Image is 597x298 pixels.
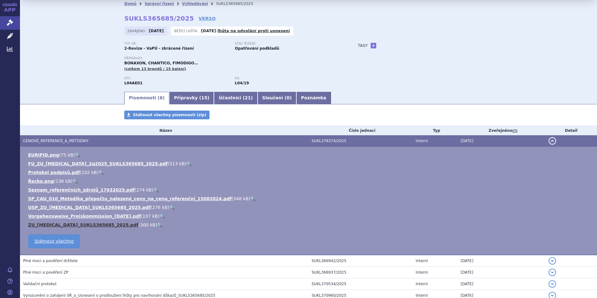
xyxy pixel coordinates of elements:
a: Písemnosti (6) [124,92,169,104]
a: Poznámka [296,92,331,104]
strong: [DATE] [201,29,216,33]
a: 🔍 [98,170,104,175]
span: 513 kB [170,161,185,166]
p: Stav řízení: [235,42,339,46]
span: 6 [160,95,163,100]
span: 300 kB [140,222,155,227]
a: USP_ZU_[MEDICAL_DATA]_SUKLS365685_2025.pdf [28,205,150,210]
span: (celkem 13 brandů / 15 balení) [124,67,186,71]
span: Plné moci a pověření držitele [23,259,78,263]
button: detail [549,137,556,145]
a: FU_ZU_[MEDICAL_DATA]_2q2025_SUKLS365685_2025.pdf [28,161,168,166]
p: ATC: [124,77,229,80]
a: Přípravky (15) [169,92,214,104]
span: 15 [201,95,207,100]
span: Plné moci a pověření ZP [23,270,68,275]
strong: SUKLS365685/2025 [124,15,194,22]
li: ( ) [28,187,591,193]
a: Stáhnout všechno [28,234,80,248]
td: SUKL370534/2025 [308,278,412,290]
th: Zveřejněno [457,126,545,135]
span: 274 kB [136,187,152,192]
a: 🔍 [75,152,80,157]
a: Protokol podpisů.pdf [28,170,80,175]
strong: FINGOLIMOD [124,81,143,85]
span: 276 kB [152,205,168,210]
span: Interní [416,282,428,286]
p: Přípravky: [124,57,345,60]
a: 🔍 [72,179,78,184]
a: Domů [124,2,136,6]
a: + [371,43,376,48]
strong: 2-Revize - VaPÚ - zkrácené řízení [124,46,194,51]
strong: [DATE] [149,29,164,33]
a: 🔍 [157,222,162,227]
td: [DATE] [457,267,545,278]
td: SUKL366937/2025 [308,267,412,278]
a: VERSO [199,15,216,22]
th: Název [20,126,308,135]
button: detail [549,280,556,288]
a: 🔍 [186,161,192,166]
span: Stáhnout všechny písemnosti (zip) [133,113,206,117]
span: BONAXON, CHANTICO, FIMODIGO… [124,61,198,65]
a: 🔍 [250,196,255,201]
a: Vyhledávání [182,2,208,6]
span: 75 kB [61,152,73,157]
span: Vyrozumění o zahájení SŘ_a_Usnesení o prodloužení lhůty pro navrhování důkazů_SUKLS365685/2025 [23,293,215,298]
button: detail [549,269,556,276]
td: SUKL378374/2025 [308,135,412,147]
li: ( ) [28,204,591,211]
td: SUKL366942/2025 [308,255,412,267]
a: Správní řízení [145,2,174,6]
a: 🔍 [160,214,165,219]
a: Vorgehensweise_Preiskommission_[DATE].pdf [28,214,141,219]
li: ( ) [28,222,591,228]
span: Interní [416,259,428,263]
a: lhůta na odvolání proti usnesení [218,29,290,33]
td: [DATE] [457,135,545,147]
span: Interní [416,293,428,298]
span: 21 [245,95,251,100]
td: [DATE] [457,278,545,290]
button: detail [549,257,556,265]
abbr: (?) [512,129,517,133]
li: ( ) [28,152,591,158]
a: 🔍 [169,205,175,210]
span: 348 kB [233,196,249,201]
a: Stáhnout všechny písemnosti (zip) [124,111,210,119]
h3: Tagy [358,42,368,49]
a: Sloučení (0) [258,92,296,104]
strong: Opatřování podkladů [235,46,279,51]
a: SP_CAU_010_Metodika_přepočtu_nalezené_ceny_na_cenu_referenční_15082024.pdf [28,196,232,201]
p: RS: [235,77,339,80]
a: Účastníci (21) [214,92,257,104]
span: Běžící lhůta: [174,28,200,33]
a: Seznam_referenčních_zdrojů_17032025.pdf [28,187,135,192]
p: - [201,28,290,33]
li: ( ) [28,161,591,167]
span: Interní [416,270,428,275]
li: ( ) [28,169,591,176]
a: Řecko.png [28,179,54,184]
th: Typ [412,126,457,135]
li: ( ) [28,196,591,202]
span: Zahájeno: [127,28,147,33]
p: Typ SŘ: [124,42,229,46]
span: 102 kB [81,170,97,175]
a: ZU_[MEDICAL_DATA]_SUKLS365685_2025.pdf [28,222,139,227]
span: 0 [287,95,290,100]
th: Číslo jednací [308,126,412,135]
li: ( ) [28,213,591,219]
td: [DATE] [457,255,545,267]
a: 🔍 [153,187,159,192]
span: Interní [416,139,428,143]
li: ( ) [28,178,591,184]
a: EURIPID.png [28,152,59,157]
th: Detail [545,126,597,135]
span: 107 kB [143,214,158,219]
span: 136 kB [56,179,71,184]
strong: fingolimod [235,81,249,85]
span: CENOVÉ_REFERENCE_A_METODIKY [23,139,89,143]
span: Validační protokol [23,282,57,286]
